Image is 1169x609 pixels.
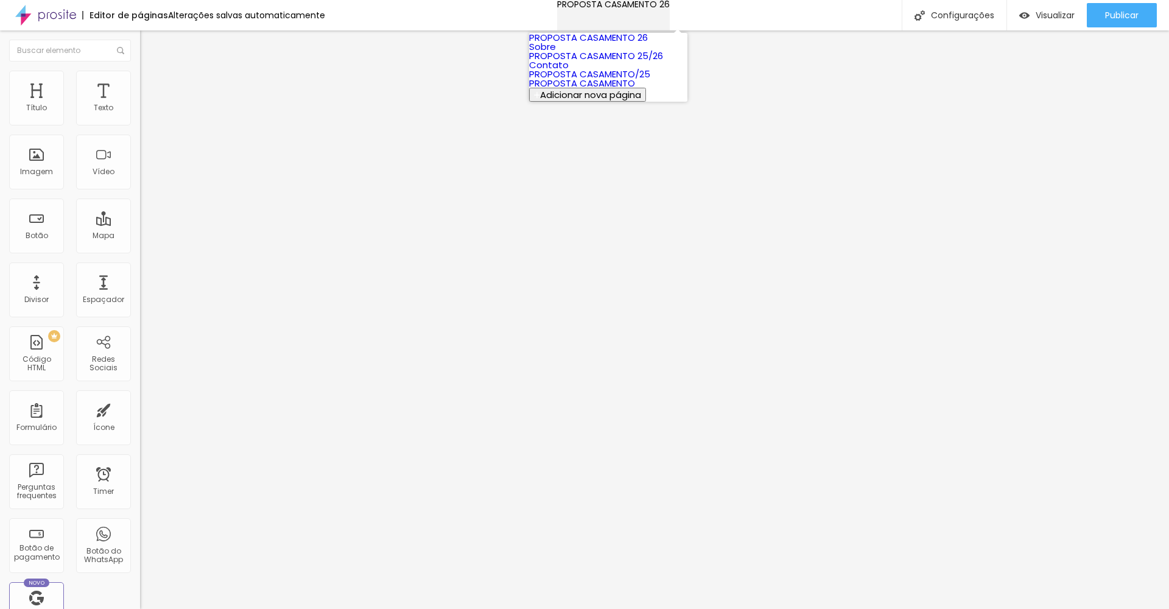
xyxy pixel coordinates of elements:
div: Editor de páginas [82,11,168,19]
div: Formulário [16,423,57,432]
div: Perguntas frequentes [12,483,60,501]
a: PROPOSTA CASAMENTO 25/26 [529,49,663,62]
a: PROPOSTA CASAMENTO 26 [529,31,648,44]
a: Contato [529,58,569,71]
img: Icone [914,10,925,21]
div: Ícone [93,423,114,432]
a: PROPOSTA CASAMENTO [529,77,635,90]
input: Buscar elemento [9,40,131,62]
iframe: Editor [140,30,1169,609]
span: Visualizar [1036,10,1075,20]
div: Vídeo [93,167,114,176]
div: Divisor [24,295,49,304]
div: Redes Sociais [79,355,127,373]
img: view-1.svg [1019,10,1030,21]
span: Publicar [1105,10,1139,20]
div: Botão [26,231,48,240]
a: PROPOSTA CASAMENTO/25 [529,68,650,80]
button: Adicionar nova página [529,88,646,102]
div: Botão do WhatsApp [79,547,127,565]
div: Espaçador [83,295,124,304]
span: Adicionar nova página [540,88,641,101]
div: Imagem [20,167,53,176]
div: Código HTML [12,355,60,373]
button: Publicar [1087,3,1157,27]
div: Timer [93,487,114,496]
div: Novo [24,579,50,587]
div: Mapa [93,231,114,240]
a: Sobre [529,40,556,53]
div: Título [26,104,47,112]
div: Texto [94,104,113,112]
img: Icone [117,47,124,54]
div: Botão de pagamento [12,544,60,561]
div: Alterações salvas automaticamente [168,11,325,19]
button: Visualizar [1007,3,1087,27]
